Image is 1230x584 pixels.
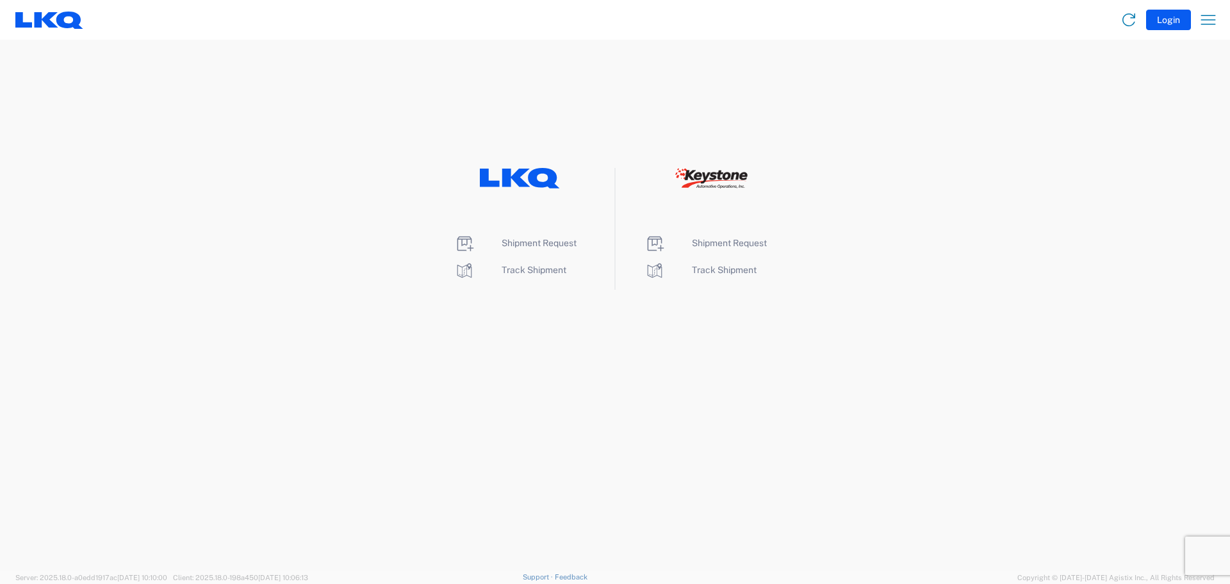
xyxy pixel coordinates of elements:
span: Server: 2025.18.0-a0edd1917ac [15,574,167,581]
button: Login [1146,10,1191,30]
span: Shipment Request [502,238,577,248]
span: Copyright © [DATE]-[DATE] Agistix Inc., All Rights Reserved [1017,572,1215,583]
span: Track Shipment [502,265,566,275]
span: Shipment Request [692,238,767,248]
span: Track Shipment [692,265,757,275]
span: [DATE] 10:10:00 [117,574,167,581]
a: Shipment Request [644,238,767,248]
a: Track Shipment [644,265,757,275]
a: Track Shipment [454,265,566,275]
a: Support [523,573,555,581]
a: Feedback [555,573,587,581]
span: Client: 2025.18.0-198a450 [173,574,308,581]
a: Shipment Request [454,238,577,248]
span: [DATE] 10:06:13 [258,574,308,581]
